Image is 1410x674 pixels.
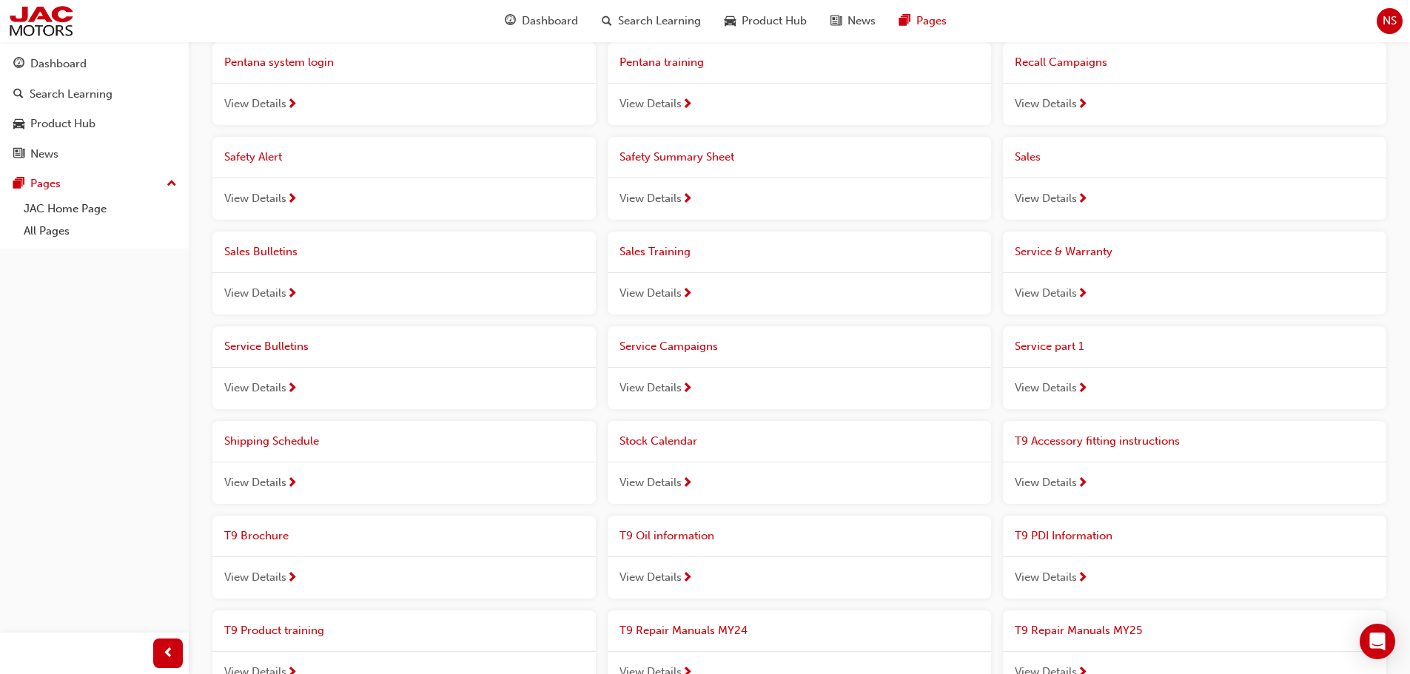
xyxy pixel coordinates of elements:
div: Pages [30,175,61,192]
span: next-icon [682,477,693,491]
a: guage-iconDashboard [493,6,590,36]
span: pages-icon [13,178,24,191]
a: Product Hub [6,110,183,138]
span: News [847,13,876,30]
span: Service & Warranty [1015,245,1112,258]
span: next-icon [1077,193,1088,206]
span: pages-icon [899,12,910,30]
a: Service part 1View Details [1003,326,1386,409]
span: next-icon [682,98,693,112]
span: Safety Summary Sheet [620,150,734,164]
a: T9 Accessory fitting instructionsView Details [1003,421,1386,504]
span: guage-icon [13,58,24,71]
div: Open Intercom Messenger [1360,624,1395,659]
span: T9 Product training [224,624,324,637]
span: Sales [1015,150,1041,164]
a: Pentana system loginView Details [212,42,596,125]
span: next-icon [1077,383,1088,396]
span: news-icon [13,148,24,161]
div: Search Learning [30,86,113,103]
span: next-icon [286,572,298,585]
span: next-icon [286,383,298,396]
span: next-icon [286,98,298,112]
img: jac-portal [7,4,75,38]
div: Product Hub [30,115,95,132]
span: search-icon [13,88,24,101]
span: T9 PDI Information [1015,529,1112,542]
a: Shipping ScheduleView Details [212,421,596,504]
span: news-icon [830,12,842,30]
span: View Details [224,474,286,491]
span: Pages [916,13,947,30]
a: JAC Home Page [18,198,183,220]
span: Recall Campaigns [1015,55,1107,69]
span: View Details [1015,569,1077,586]
div: Dashboard [30,55,87,73]
span: View Details [620,285,682,302]
span: View Details [224,285,286,302]
span: next-icon [286,288,298,301]
span: next-icon [286,193,298,206]
span: next-icon [682,193,693,206]
span: View Details [224,95,286,112]
a: SalesView Details [1003,137,1386,220]
a: Service CampaignsView Details [608,326,991,409]
span: up-icon [167,175,177,194]
span: next-icon [1077,572,1088,585]
a: T9 PDI InformationView Details [1003,516,1386,599]
span: View Details [224,569,286,586]
a: Safety AlertView Details [212,137,596,220]
a: search-iconSearch Learning [590,6,713,36]
span: View Details [224,190,286,207]
a: Dashboard [6,50,183,78]
span: View Details [1015,474,1077,491]
span: Service part 1 [1015,340,1084,353]
a: News [6,141,183,168]
span: T9 Repair Manuals MY24 [620,624,748,637]
span: View Details [224,380,286,397]
a: Service & WarrantyView Details [1003,232,1386,314]
a: Stock CalendarView Details [608,421,991,504]
a: Sales TrainingView Details [608,232,991,314]
span: T9 Brochure [224,529,289,542]
a: All Pages [18,220,183,243]
span: View Details [620,190,682,207]
span: Pentana training [620,55,704,69]
a: Sales BulletinsView Details [212,232,596,314]
span: car-icon [13,118,24,131]
span: Sales Bulletins [224,245,298,258]
a: car-iconProduct Hub [713,6,819,36]
span: View Details [620,380,682,397]
a: Recall CampaignsView Details [1003,42,1386,125]
a: T9 Oil informationView Details [608,516,991,599]
a: pages-iconPages [887,6,959,36]
span: View Details [620,474,682,491]
a: Service BulletinsView Details [212,326,596,409]
div: News [30,146,58,163]
span: View Details [1015,285,1077,302]
span: Service Bulletins [224,340,309,353]
button: Pages [6,170,183,198]
span: T9 Accessory fitting instructions [1015,434,1180,448]
span: T9 Oil information [620,529,714,542]
a: Safety Summary SheetView Details [608,137,991,220]
span: T9 Repair Manuals MY25 [1015,624,1142,637]
a: T9 BrochureView Details [212,516,596,599]
span: Shipping Schedule [224,434,319,448]
span: prev-icon [163,644,174,663]
span: next-icon [682,288,693,301]
span: guage-icon [505,12,516,30]
a: Search Learning [6,81,183,108]
span: View Details [620,95,682,112]
span: NS [1383,13,1397,30]
a: Pentana trainingView Details [608,42,991,125]
span: next-icon [1077,98,1088,112]
span: Search Learning [618,13,701,30]
span: Safety Alert [224,150,282,164]
span: Stock Calendar [620,434,697,448]
span: next-icon [682,572,693,585]
a: news-iconNews [819,6,887,36]
span: Product Hub [742,13,807,30]
button: DashboardSearch LearningProduct HubNews [6,47,183,170]
span: Pentana system login [224,55,334,69]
